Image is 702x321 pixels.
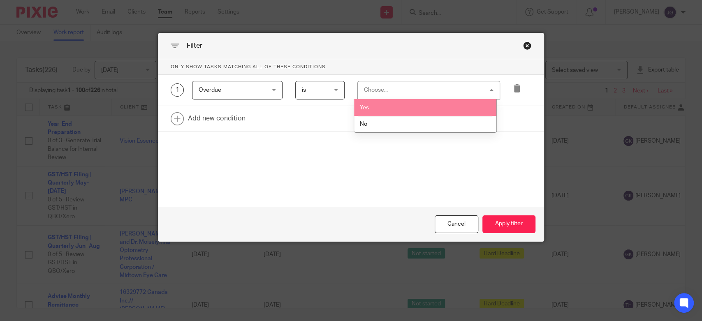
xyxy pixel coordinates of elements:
span: Filter [187,42,202,49]
span: Overdue [199,87,221,93]
button: Apply filter [482,215,535,233]
div: Close this dialog window [435,215,478,233]
span: Yes [359,105,368,111]
div: 1 [171,83,184,97]
span: No [359,121,367,127]
div: Choose... [364,87,388,93]
div: Close this dialog window [523,42,531,50]
span: is [302,87,306,93]
p: Only show tasks matching all of these conditions [158,59,544,75]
